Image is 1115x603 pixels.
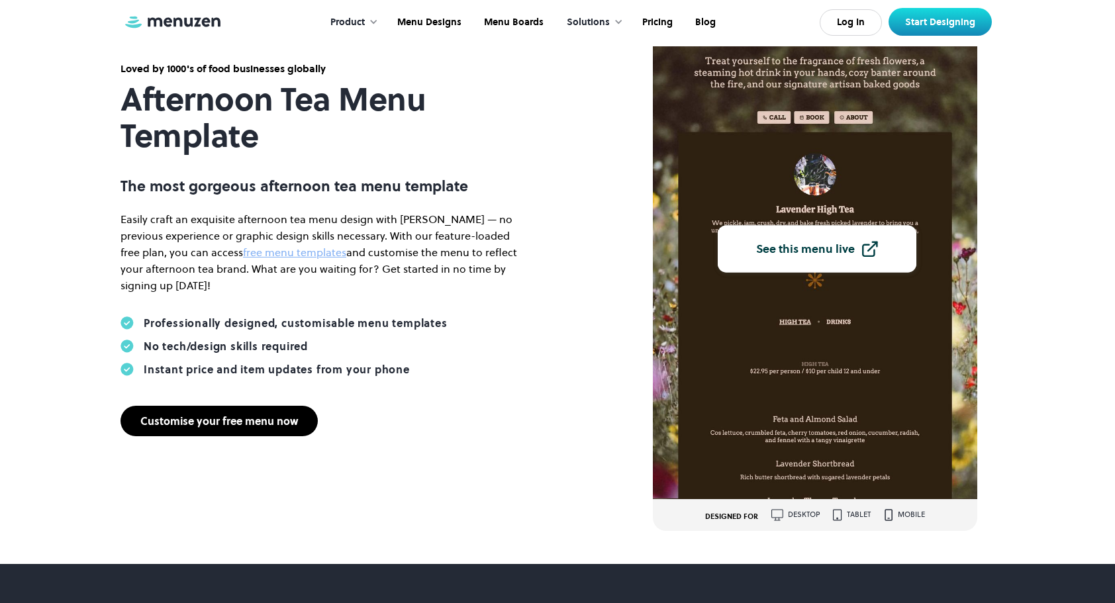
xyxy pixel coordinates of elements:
div: No tech/design skills required [144,340,308,353]
a: See this menu live [718,226,916,273]
a: free menu templates [243,245,346,259]
div: Customise your free menu now [140,416,298,426]
p: The most gorgeous afternoon tea menu template [121,177,518,195]
a: Menu Boards [471,2,554,43]
div: Solutions [567,15,610,30]
div: Product [317,2,385,43]
div: tablet [847,511,871,518]
a: Pricing [630,2,683,43]
a: Blog [683,2,726,43]
a: Customise your free menu now [121,406,318,436]
h1: Afternoon Tea Menu Template [121,81,518,154]
div: desktop [788,511,820,518]
div: Solutions [554,2,630,43]
div: Loved by 1000's of food businesses globally [121,62,518,76]
div: Professionally designed, customisable menu templates [144,316,448,330]
a: Start Designing [889,8,992,36]
a: Log In [820,9,882,36]
div: mobile [898,511,925,518]
div: DESIGNED FOR [705,513,758,521]
div: See this menu live [756,243,855,255]
a: Menu Designs [385,2,471,43]
p: Easily craft an exquisite afternoon tea menu design with [PERSON_NAME] — no previous experience o... [121,211,518,293]
div: Instant price and item updates from your phone [144,363,410,376]
div: Product [330,15,365,30]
